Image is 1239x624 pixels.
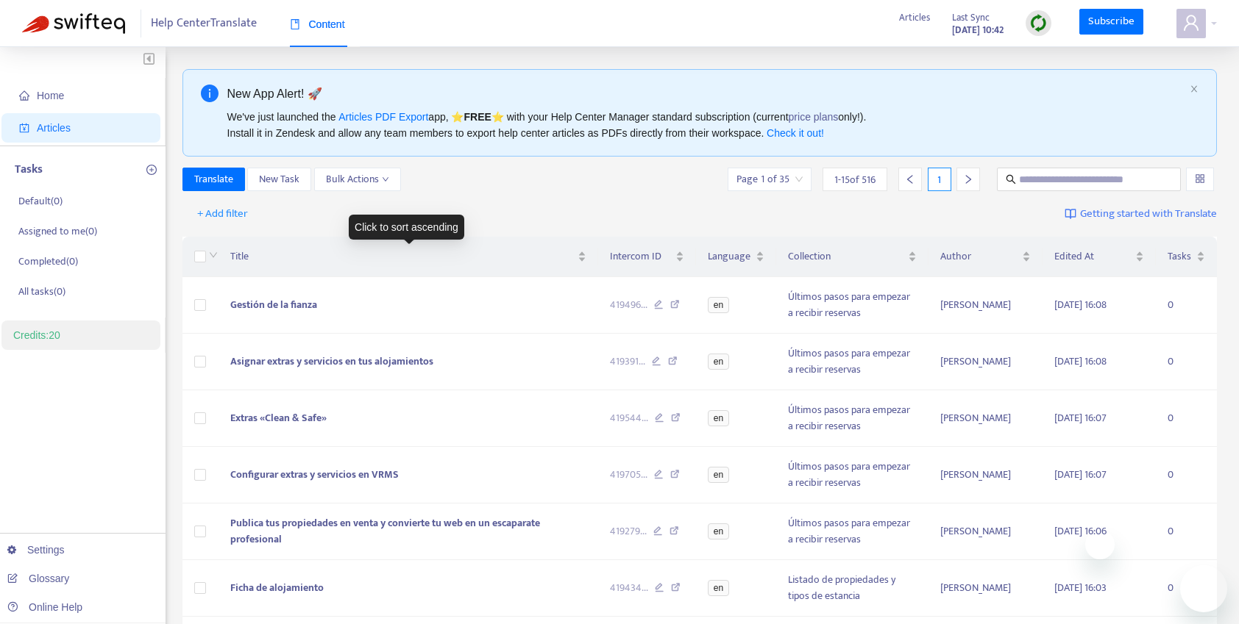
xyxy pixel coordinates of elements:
[708,467,729,483] span: en
[1156,503,1217,560] td: 0
[610,580,648,596] span: 419434 ...
[19,123,29,133] span: account-book
[18,284,65,299] p: All tasks ( 0 )
[314,168,401,191] button: Bulk Actionsdown
[963,174,973,184] span: right
[227,109,1185,141] div: We've just launched the app, ⭐ ⭐️ with your Help Center Manager standard subscription (current on...
[899,10,930,26] span: Articles
[929,503,1043,560] td: [PERSON_NAME]
[230,579,324,596] span: Ficha de alojamiento
[186,202,259,226] button: + Add filter
[1190,85,1199,94] button: close
[776,277,928,334] td: Últimos pasos para empezar a recibir reservas
[929,237,1043,277] th: Author
[230,409,327,426] span: Extras «Clean & Safe»
[1054,296,1107,313] span: [DATE] 16:08
[219,237,598,277] th: Title
[610,410,648,426] span: 419544 ...
[929,277,1043,334] td: [PERSON_NAME]
[7,544,65,556] a: Settings
[1156,277,1217,334] td: 0
[788,248,904,265] span: Collection
[18,223,97,239] p: Assigned to me ( 0 )
[259,171,299,187] span: New Task
[905,174,915,184] span: left
[1054,579,1107,596] span: [DATE] 16:03
[1182,14,1200,32] span: user
[708,248,753,265] span: Language
[708,354,729,370] span: en
[1085,530,1115,559] iframe: Cerrar mensaje
[194,171,233,187] span: Translate
[1190,85,1199,93] span: close
[464,111,491,123] b: FREE
[776,390,928,447] td: Últimos pasos para empezar a recibir reservas
[598,237,696,277] th: Intercom ID
[776,334,928,390] td: Últimos pasos para empezar a recibir reservas
[230,514,540,548] span: Publica tus propiedades en venta y convierte tu web en un escaparate profesional
[227,85,1185,103] div: New App Alert! 🚀
[7,601,82,613] a: Online Help
[708,580,729,596] span: en
[290,18,345,30] span: Content
[22,13,125,34] img: Swifteq
[18,193,63,209] p: Default ( 0 )
[201,85,219,102] span: info-circle
[610,467,647,483] span: 419705 ...
[696,237,776,277] th: Language
[1156,447,1217,503] td: 0
[929,560,1043,617] td: [PERSON_NAME]
[610,523,647,539] span: 419279 ...
[230,466,399,483] span: Configurar extras y servicios en VRMS
[37,90,64,101] span: Home
[151,10,257,37] span: Help Center Translate
[610,248,672,265] span: Intercom ID
[776,560,928,617] td: Listado de propiedades y tipos de estancia
[1156,334,1217,390] td: 0
[929,447,1043,503] td: [PERSON_NAME]
[13,329,60,341] a: Credits:20
[1029,14,1048,32] img: sync.dc5367851b00ba804db3.png
[1054,409,1107,426] span: [DATE] 16:07
[767,127,824,139] a: Check it out!
[209,251,218,259] span: down
[1054,353,1107,370] span: [DATE] 16:08
[1156,560,1217,617] td: 0
[349,215,464,240] div: Click to sort ascending
[708,410,729,426] span: en
[1180,565,1227,612] iframe: Botón para iniciar la ventana de mensajería
[929,334,1043,390] td: [PERSON_NAME]
[1079,9,1144,35] a: Subscribe
[1006,174,1016,184] span: search
[290,19,300,29] span: book
[1054,523,1107,539] span: [DATE] 16:06
[789,111,839,123] a: price plans
[776,447,928,503] td: Últimos pasos para empezar a recibir reservas
[382,176,389,183] span: down
[610,354,645,370] span: 419391 ...
[610,297,647,313] span: 419496 ...
[776,237,928,277] th: Collection
[708,523,729,539] span: en
[182,168,245,191] button: Translate
[1065,202,1217,226] a: Getting started with Translate
[708,297,729,313] span: en
[929,390,1043,447] td: [PERSON_NAME]
[18,254,78,269] p: Completed ( 0 )
[940,248,1019,265] span: Author
[37,122,71,134] span: Articles
[1054,466,1107,483] span: [DATE] 16:07
[197,205,248,223] span: + Add filter
[15,161,43,179] p: Tasks
[338,111,428,123] a: Articles PDF Export
[230,353,433,370] span: Asignar extras y servicios en tus alojamientos
[1043,237,1157,277] th: Edited At
[952,10,990,26] span: Last Sync
[1156,390,1217,447] td: 0
[7,573,69,584] a: Glossary
[230,248,575,265] span: Title
[1065,208,1076,220] img: image-link
[146,165,157,175] span: plus-circle
[230,296,317,313] span: Gestión de la fianza
[928,168,951,191] div: 1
